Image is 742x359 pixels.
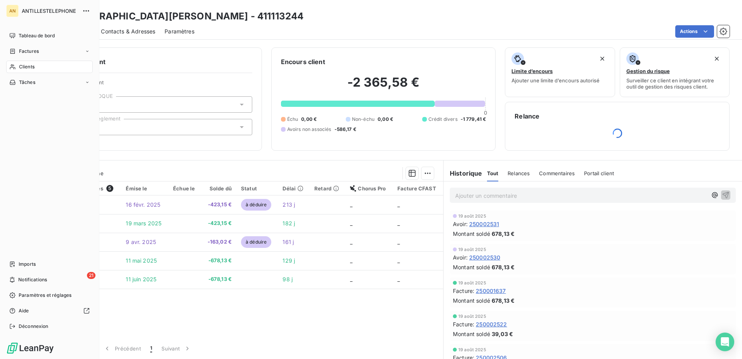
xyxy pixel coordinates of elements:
[126,201,160,208] span: 16 févr. 2025
[397,239,400,245] span: _
[378,116,393,123] span: 0,00 €
[22,8,78,14] span: ANTILLESTELEPHONE
[487,170,499,176] span: Tout
[206,185,232,192] div: Solde dû
[675,25,714,38] button: Actions
[626,68,670,74] span: Gestion du risque
[458,281,486,285] span: 19 août 2025
[469,253,500,261] span: 250002530
[19,32,55,39] span: Tableau de bord
[492,330,513,338] span: 39,03 €
[241,236,271,248] span: à déduire
[453,263,490,271] span: Montant soldé
[444,169,482,178] h6: Historique
[283,257,295,264] span: 129 j
[19,63,35,70] span: Clients
[453,253,468,261] span: Avoir :
[287,116,298,123] span: Échu
[508,170,530,176] span: Relances
[539,170,575,176] span: Commentaires
[453,287,474,295] span: Facture :
[314,185,341,192] div: Retard
[157,340,196,357] button: Suivant
[206,275,232,283] span: -678,13 €
[241,185,274,192] div: Statut
[397,185,439,192] div: Facture CFAST
[428,116,458,123] span: Crédit divers
[397,220,400,227] span: _
[206,257,232,265] span: -678,13 €
[19,292,71,299] span: Paramètres et réglages
[19,307,29,314] span: Aide
[126,239,156,245] span: 9 avr. 2025
[350,201,352,208] span: _
[453,230,490,238] span: Montant soldé
[126,257,157,264] span: 11 mai 2025
[283,201,295,208] span: 213 j
[62,79,252,90] span: Propriétés Client
[19,79,35,86] span: Tâches
[206,201,232,209] span: -423,15 €
[397,201,400,208] span: _
[511,68,553,74] span: Limite d’encours
[515,112,720,121] h6: Relance
[584,170,614,176] span: Portail client
[511,77,600,84] span: Ajouter une limite d’encours autorisé
[47,57,252,66] h6: Informations client
[461,116,486,123] span: -1 779,41 €
[146,340,157,357] button: 1
[453,330,490,338] span: Montant soldé
[469,220,499,228] span: 250002531
[101,28,155,35] span: Contacts & Adresses
[350,220,352,227] span: _
[165,28,194,35] span: Paramètres
[99,340,146,357] button: Précédent
[206,238,232,246] span: -163,02 €
[352,116,374,123] span: Non-échu
[287,126,331,133] span: Avoirs non associés
[283,276,293,282] span: 98 j
[283,239,294,245] span: 161 j
[350,257,352,264] span: _
[453,220,468,228] span: Avoir :
[397,257,400,264] span: _
[301,116,317,123] span: 0,00 €
[492,296,515,305] span: 678,13 €
[283,185,305,192] div: Délai
[106,185,113,192] span: 5
[458,314,486,319] span: 19 août 2025
[6,5,19,17] div: AN
[484,110,487,116] span: 0
[173,185,196,192] div: Échue le
[6,342,54,354] img: Logo LeanPay
[620,47,730,97] button: Gestion du risqueSurveiller ce client en intégrant votre outil de gestion des risques client.
[68,9,303,23] h3: [GEOGRAPHIC_DATA][PERSON_NAME] - 411113244
[126,220,161,227] span: 19 mars 2025
[716,333,734,351] div: Open Intercom Messenger
[476,320,507,328] span: 250002522
[6,305,93,317] a: Aide
[458,347,486,352] span: 19 août 2025
[281,75,486,98] h2: -2 365,58 €
[476,287,506,295] span: 250001637
[281,57,325,66] h6: Encours client
[283,220,295,227] span: 182 j
[350,239,352,245] span: _
[241,199,271,211] span: à déduire
[492,263,515,271] span: 678,13 €
[458,247,486,252] span: 19 août 2025
[126,276,156,282] span: 11 juin 2025
[458,214,486,218] span: 19 août 2025
[18,276,47,283] span: Notifications
[453,296,490,305] span: Montant soldé
[206,220,232,227] span: -423,15 €
[19,323,49,330] span: Déconnexion
[453,320,474,328] span: Facture :
[505,47,615,97] button: Limite d’encoursAjouter une limite d’encours autorisé
[626,77,723,90] span: Surveiller ce client en intégrant votre outil de gestion des risques client.
[19,261,36,268] span: Imports
[397,276,400,282] span: _
[350,185,388,192] div: Chorus Pro
[19,48,39,55] span: Factures
[126,185,164,192] div: Émise le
